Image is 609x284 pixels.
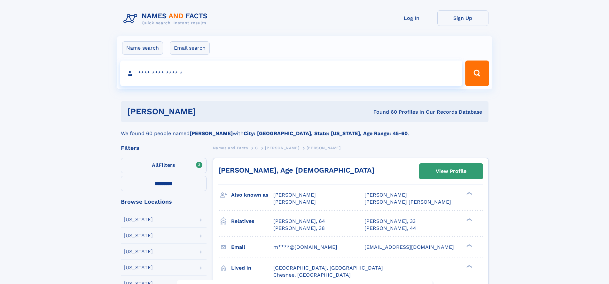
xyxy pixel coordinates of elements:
[231,263,273,273] h3: Lived in
[273,192,316,198] span: [PERSON_NAME]
[121,199,207,205] div: Browse Locations
[273,218,325,225] a: [PERSON_NAME], 64
[213,144,248,152] a: Names and Facts
[419,164,483,179] a: View Profile
[190,130,233,136] b: [PERSON_NAME]
[124,217,153,222] div: [US_STATE]
[364,244,454,250] span: [EMAIL_ADDRESS][DOMAIN_NAME]
[364,218,416,225] a: [PERSON_NAME], 33
[127,108,285,116] h1: [PERSON_NAME]
[124,233,153,238] div: [US_STATE]
[120,61,463,86] input: search input
[170,41,210,55] label: Email search
[364,199,451,205] span: [PERSON_NAME] [PERSON_NAME]
[121,10,213,28] img: Logo Names and Facts
[273,199,316,205] span: [PERSON_NAME]
[121,158,207,173] label: Filters
[231,190,273,200] h3: Also known as
[244,130,408,136] b: City: [GEOGRAPHIC_DATA], State: [US_STATE], Age Range: 45-60
[465,61,489,86] button: Search Button
[273,272,351,278] span: Chesnee, [GEOGRAPHIC_DATA]
[364,225,416,232] a: [PERSON_NAME], 44
[121,122,488,137] div: We found 60 people named with .
[307,146,341,150] span: [PERSON_NAME]
[121,145,207,151] div: Filters
[265,144,299,152] a: [PERSON_NAME]
[231,242,273,253] h3: Email
[273,225,325,232] a: [PERSON_NAME], 38
[122,41,163,55] label: Name search
[255,146,258,150] span: C
[255,144,258,152] a: C
[124,249,153,254] div: [US_STATE]
[218,166,374,174] a: [PERSON_NAME], Age [DEMOGRAPHIC_DATA]
[364,192,407,198] span: [PERSON_NAME]
[436,164,466,179] div: View Profile
[437,10,488,26] a: Sign Up
[465,217,472,222] div: ❯
[285,109,482,116] div: Found 60 Profiles In Our Records Database
[152,162,159,168] span: All
[124,265,153,270] div: [US_STATE]
[465,264,472,268] div: ❯
[386,10,437,26] a: Log In
[231,216,273,227] h3: Relatives
[265,146,299,150] span: [PERSON_NAME]
[273,265,383,271] span: [GEOGRAPHIC_DATA], [GEOGRAPHIC_DATA]
[465,191,472,196] div: ❯
[465,243,472,247] div: ❯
